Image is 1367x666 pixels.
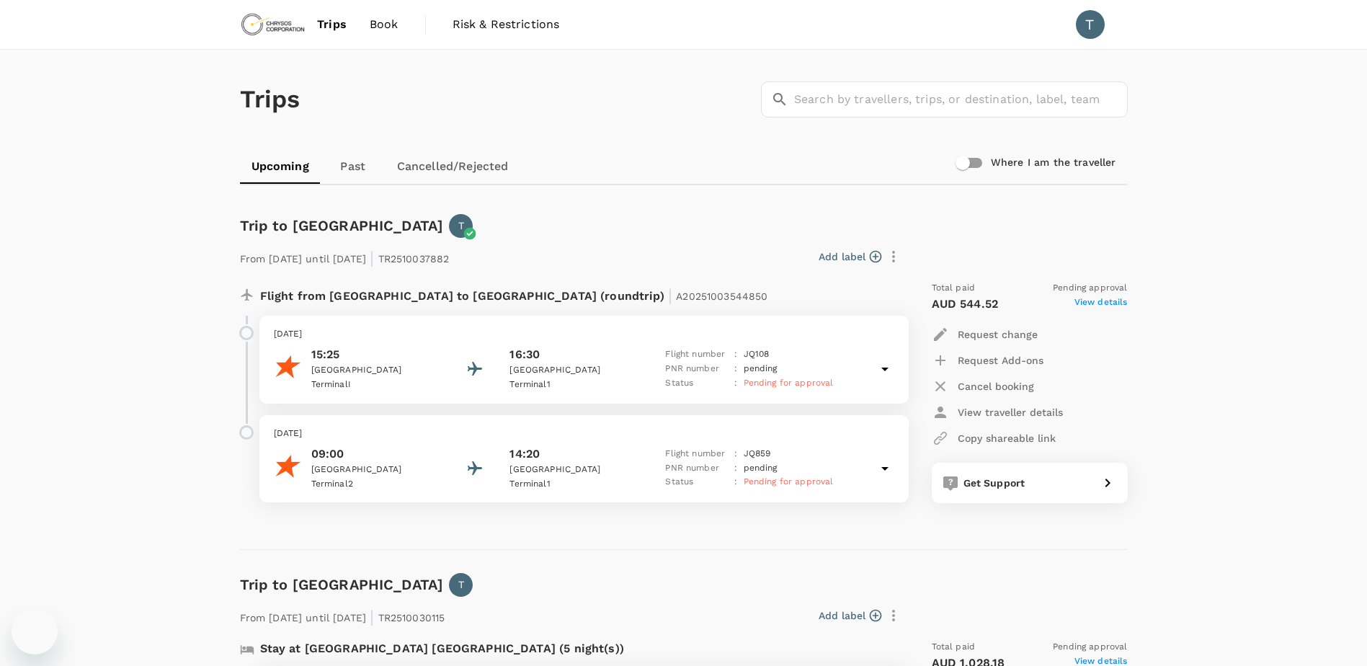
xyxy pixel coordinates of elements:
span: Pending approval [1053,281,1127,296]
span: Pending for approval [744,378,834,388]
span: Risk & Restrictions [453,16,560,33]
p: : [734,447,737,461]
button: Add label [819,249,881,264]
p: [DATE] [274,327,894,342]
p: [GEOGRAPHIC_DATA] [311,363,441,378]
p: : [734,347,737,362]
p: Request Add-ons [958,353,1043,368]
p: Cancel booking [958,379,1034,394]
button: Request Add-ons [932,347,1043,373]
p: pending [744,461,778,476]
p: : [734,475,737,489]
p: [GEOGRAPHIC_DATA] [509,363,639,378]
button: Cancel booking [932,373,1034,399]
span: Pending approval [1053,640,1127,654]
p: AUD 544.52 [932,296,999,313]
span: View details [1074,296,1128,313]
p: JQ 108 [744,347,770,362]
p: Flight number [665,347,729,362]
img: Jetstar [274,352,303,381]
iframe: Button to launch messaging window, conversation in progress [12,608,58,654]
p: Flight from [GEOGRAPHIC_DATA] to [GEOGRAPHIC_DATA] (roundtrip) [260,281,768,307]
p: View traveller details [958,405,1063,419]
span: A20251003544850 [676,290,767,302]
span: Get Support [963,477,1025,489]
span: Total paid [932,640,976,654]
p: Status [665,376,729,391]
span: Pending for approval [744,476,834,487]
input: Search by travellers, trips, or destination, label, team [794,81,1128,117]
p: Terminal I [311,378,441,392]
p: 16:30 [509,346,540,363]
p: : [734,461,737,476]
p: From [DATE] until [DATE] TR2510030115 [240,603,445,629]
span: Book [370,16,398,33]
p: From [DATE] until [DATE] TR2510037882 [240,244,450,270]
span: | [370,248,374,268]
button: Add label [819,608,881,623]
h6: Where I am the traveller [991,155,1116,171]
p: 09:00 [311,445,441,463]
a: Upcoming [240,149,321,184]
p: Request change [958,327,1038,342]
p: [DATE] [274,427,894,441]
p: Stay at [GEOGRAPHIC_DATA] [GEOGRAPHIC_DATA] (5 night(s)) [260,640,624,657]
p: Terminal 2 [311,477,441,492]
button: Request change [932,321,1038,347]
p: [GEOGRAPHIC_DATA] [509,463,639,477]
p: T [458,218,464,233]
button: View traveller details [932,399,1063,425]
a: Past [321,149,386,184]
p: : [734,362,737,376]
a: Cancelled/Rejected [386,149,520,184]
p: PNR number [665,461,729,476]
button: Copy shareable link [932,425,1056,451]
span: Total paid [932,281,976,296]
div: T [1076,10,1105,39]
p: 14:20 [509,445,540,463]
h6: Trip to [GEOGRAPHIC_DATA] [240,214,444,237]
h1: Trips [240,50,300,149]
img: Jetstar [274,452,303,481]
span: Trips [317,16,347,33]
p: PNR number [665,362,729,376]
p: Copy shareable link [958,431,1056,445]
p: pending [744,362,778,376]
p: T [458,577,464,592]
p: Terminal 1 [509,378,639,392]
p: Terminal 1 [509,477,639,492]
p: : [734,376,737,391]
p: Flight number [665,447,729,461]
h6: Trip to [GEOGRAPHIC_DATA] [240,573,444,596]
span: | [668,285,672,306]
p: 15:25 [311,346,441,363]
p: [GEOGRAPHIC_DATA] [311,463,441,477]
p: Status [665,475,729,489]
img: Chrysos Corporation [240,9,306,40]
span: | [370,607,374,627]
p: JQ 859 [744,447,771,461]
